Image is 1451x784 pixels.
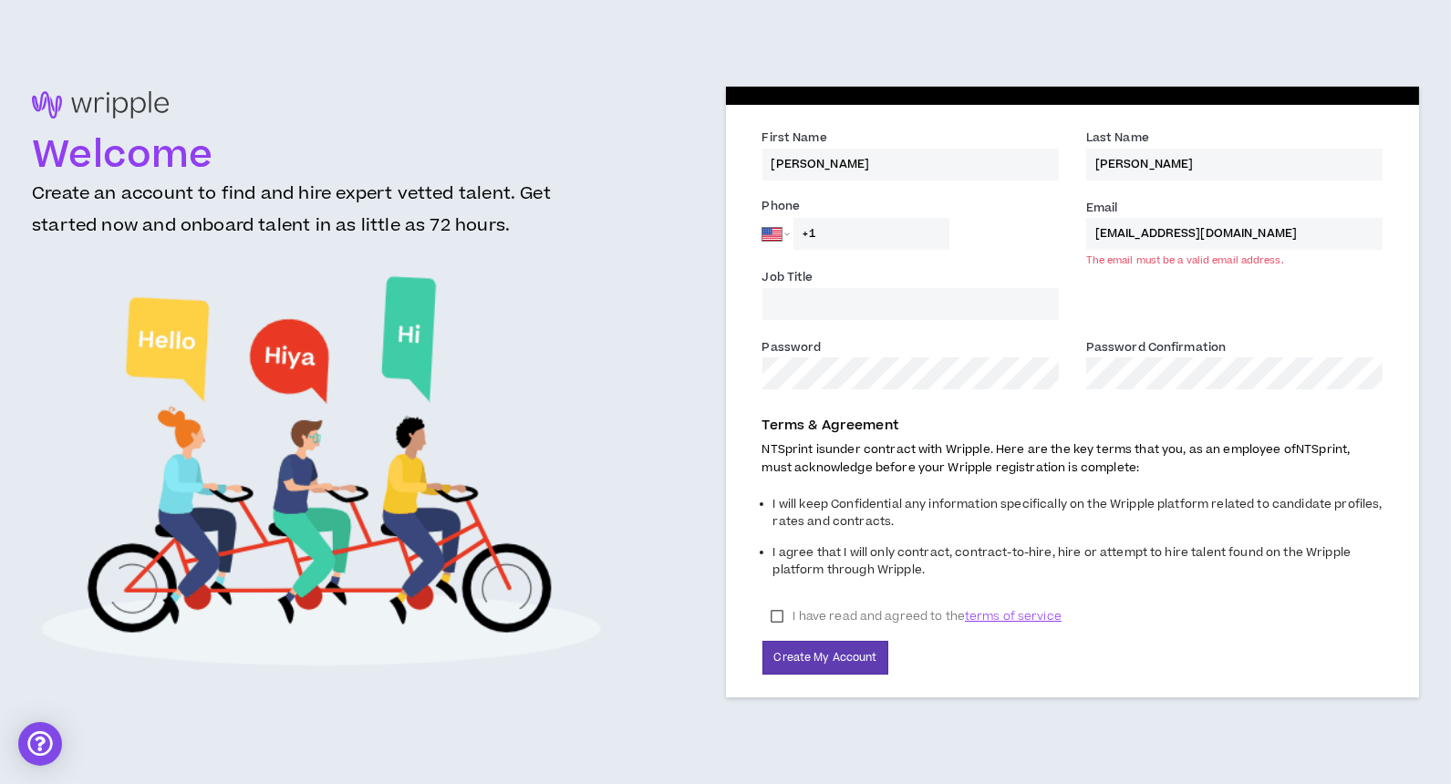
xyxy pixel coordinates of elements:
[773,540,1384,588] li: I agree that I will only contract, contract-to-hire, hire or attempt to hire talent found on the ...
[1086,129,1149,150] label: Last Name
[762,129,827,150] label: First Name
[762,198,1059,218] label: Phone
[773,491,1384,540] li: I will keep Confidential any information specifically on the Wripple platform related to candidat...
[762,339,822,359] label: Password
[1086,253,1383,267] div: The email must be a valid email address.
[32,178,610,256] h3: Create an account to find and hire expert vetted talent. Get started now and onboard talent in as...
[965,607,1062,625] span: terms of service
[18,722,62,766] div: Open Intercom Messenger
[39,256,603,688] img: Welcome to Wripple
[1086,200,1118,220] label: Email
[762,603,1071,630] label: I have read and agreed to the
[1086,339,1227,359] label: Password Confirmation
[762,269,814,289] label: Job Title
[762,441,1384,476] p: NTSprint is under contract with Wripple. Here are the key terms that you, as an employee of NTSpr...
[32,91,169,129] img: logo-brand.png
[32,134,610,178] h1: Welcome
[762,416,1384,436] p: Terms & Agreement
[762,641,889,675] button: Create My Account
